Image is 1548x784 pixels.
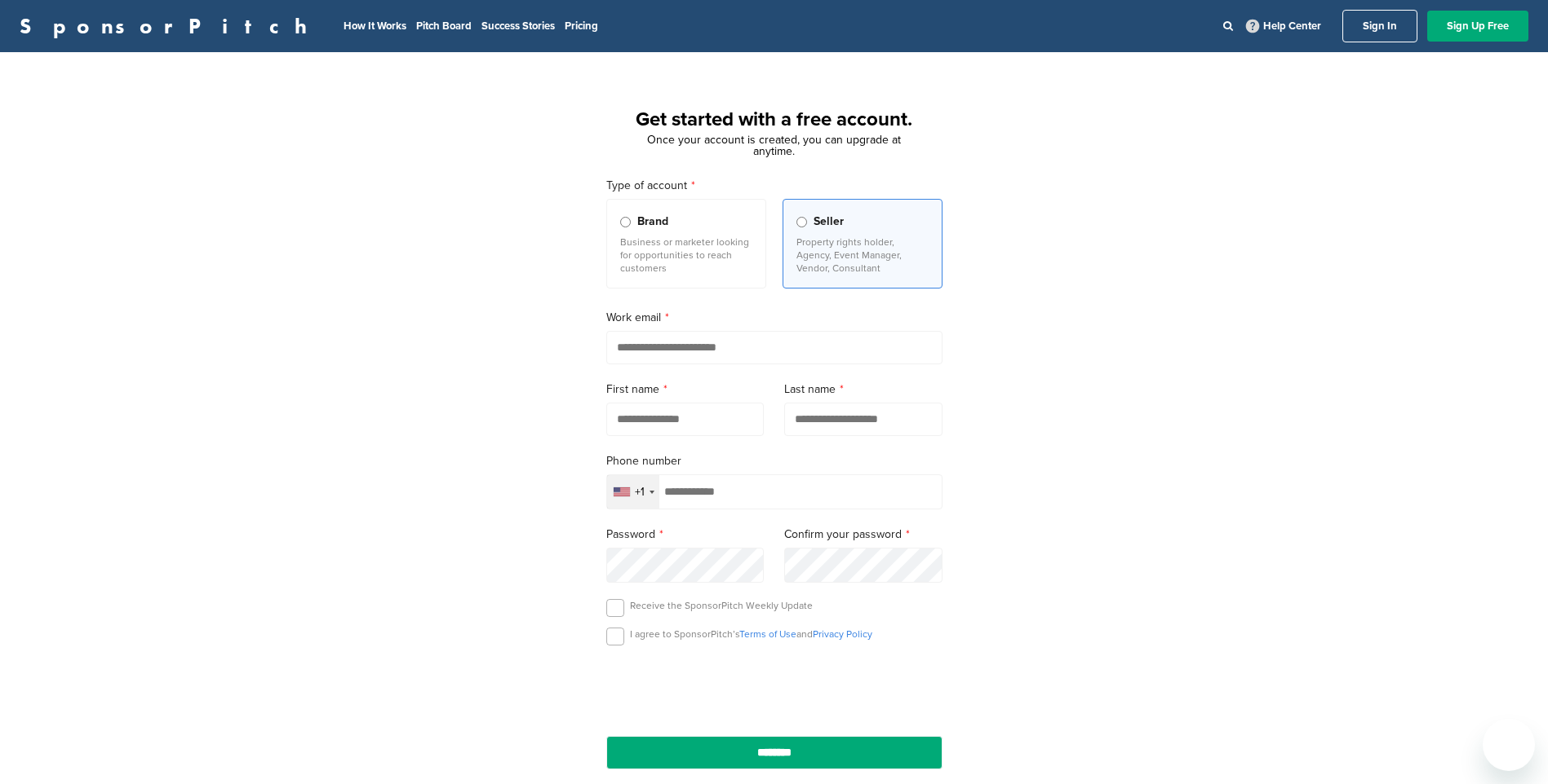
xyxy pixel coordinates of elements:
[630,599,813,612] p: Receive the SponsorPitch Weekly Update
[565,20,598,33] a: Pricing
[606,309,943,327] label: Work email
[606,526,765,544] label: Password
[637,213,668,231] span: Brand
[620,236,752,275] p: Business or marketer looking for opportunities to reach customers
[1483,719,1535,771] iframe: Schaltfläche zum Öffnen des Messaging-Fensters
[416,20,472,33] a: Pitch Board
[344,20,406,33] a: How It Works
[796,217,807,227] input: Seller Property rights holder, Agency, Event Manager, Vendor, Consultant
[630,628,872,641] p: I agree to SponsorPitch’s and
[681,664,867,712] iframe: reCAPTCHA
[606,452,943,470] label: Phone number
[647,133,901,158] span: Once your account is created, you can upgrade at anytime.
[635,487,645,498] div: +1
[620,217,631,227] input: Brand Business or marketer looking for opportunities to reach customers
[739,628,796,640] a: Terms of Use
[784,526,943,544] label: Confirm your password
[606,381,765,399] label: First name
[607,475,659,509] div: Selected country
[606,177,943,195] label: Type of account
[1427,11,1528,42] a: Sign Up Free
[481,20,555,33] a: Success Stories
[814,213,844,231] span: Seller
[813,628,872,640] a: Privacy Policy
[1243,16,1324,36] a: Help Center
[1342,10,1417,42] a: Sign In
[796,236,929,275] p: Property rights holder, Agency, Event Manager, Vendor, Consultant
[784,381,943,399] label: Last name
[20,15,317,37] a: SponsorPitch
[587,105,962,134] h1: Get started with a free account.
